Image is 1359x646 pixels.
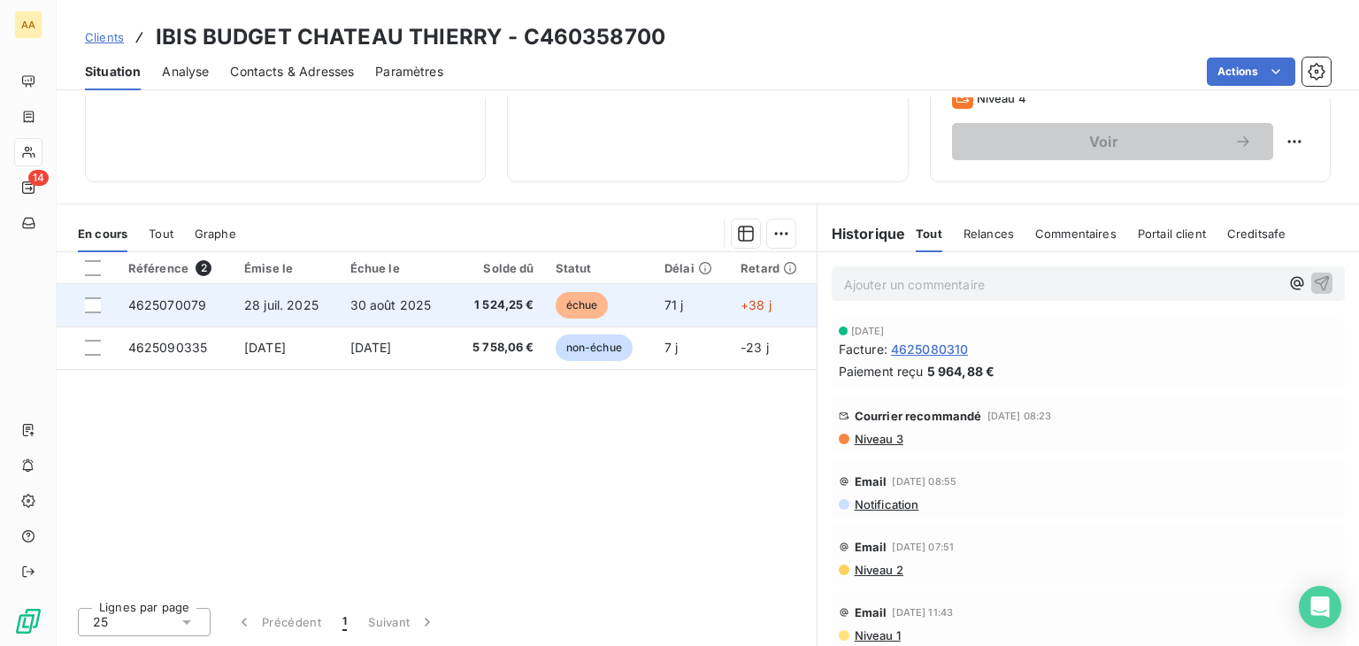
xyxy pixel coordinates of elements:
button: Actions [1207,58,1295,86]
span: non-échue [556,335,633,361]
span: Niveau 4 [977,91,1026,105]
span: 4625070079 [128,297,207,312]
span: [DATE] [244,340,286,355]
span: 4625090335 [128,340,208,355]
span: Courrier recommandé [855,409,982,423]
span: Niveau 3 [853,432,903,446]
h3: IBIS BUDGET CHATEAU THIERRY - C460358700 [156,21,665,53]
div: Délai [664,261,719,275]
span: Creditsafe [1227,227,1286,241]
span: 7 j [664,340,678,355]
span: Situation [85,63,141,81]
span: [DATE] 08:23 [987,411,1052,421]
div: Échue le [350,261,442,275]
span: 30 août 2025 [350,297,432,312]
button: 1 [332,604,357,641]
div: Solde dû [464,261,534,275]
span: Email [855,474,887,488]
span: En cours [78,227,127,241]
span: Niveau 2 [853,563,903,577]
span: Relances [964,227,1014,241]
button: Précédent [225,604,332,641]
span: 5 758,06 € [464,339,534,357]
div: Statut [556,261,643,275]
button: Voir [952,123,1273,160]
span: 2 [196,260,211,276]
span: Email [855,540,887,554]
div: Open Intercom Messenger [1299,586,1341,628]
div: Émise le [244,261,329,275]
span: Facture : [839,340,887,358]
span: [DATE] [350,340,392,355]
span: [DATE] 07:51 [892,542,954,552]
span: Paramètres [375,63,443,81]
span: [DATE] [851,326,885,336]
span: Niveau 1 [853,628,901,642]
span: Tout [916,227,942,241]
span: Tout [149,227,173,241]
span: 4625080310 [891,340,969,358]
span: Email [855,605,887,619]
span: Voir [973,135,1234,149]
span: Contacts & Adresses [230,63,354,81]
div: Retard [741,261,806,275]
span: 28 juil. 2025 [244,297,319,312]
span: 5 964,88 € [927,362,995,381]
span: Analyse [162,63,209,81]
span: Paiement reçu [839,362,924,381]
span: [DATE] 11:43 [892,607,953,618]
span: 71 j [664,297,684,312]
span: Graphe [195,227,236,241]
button: Suivant [357,604,447,641]
span: +38 j [741,297,772,312]
span: [DATE] 08:55 [892,476,956,487]
span: Portail client [1138,227,1206,241]
div: AA [14,11,42,39]
span: Clients [85,30,124,44]
span: -23 j [741,340,769,355]
div: Référence [128,260,223,276]
span: 14 [28,170,49,186]
span: 1 [342,613,347,631]
span: Notification [853,497,919,511]
span: Commentaires [1035,227,1117,241]
a: Clients [85,28,124,46]
span: 1 524,25 € [464,296,534,314]
span: 25 [93,613,108,631]
img: Logo LeanPay [14,607,42,635]
h6: Historique [818,223,906,244]
span: échue [556,292,609,319]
